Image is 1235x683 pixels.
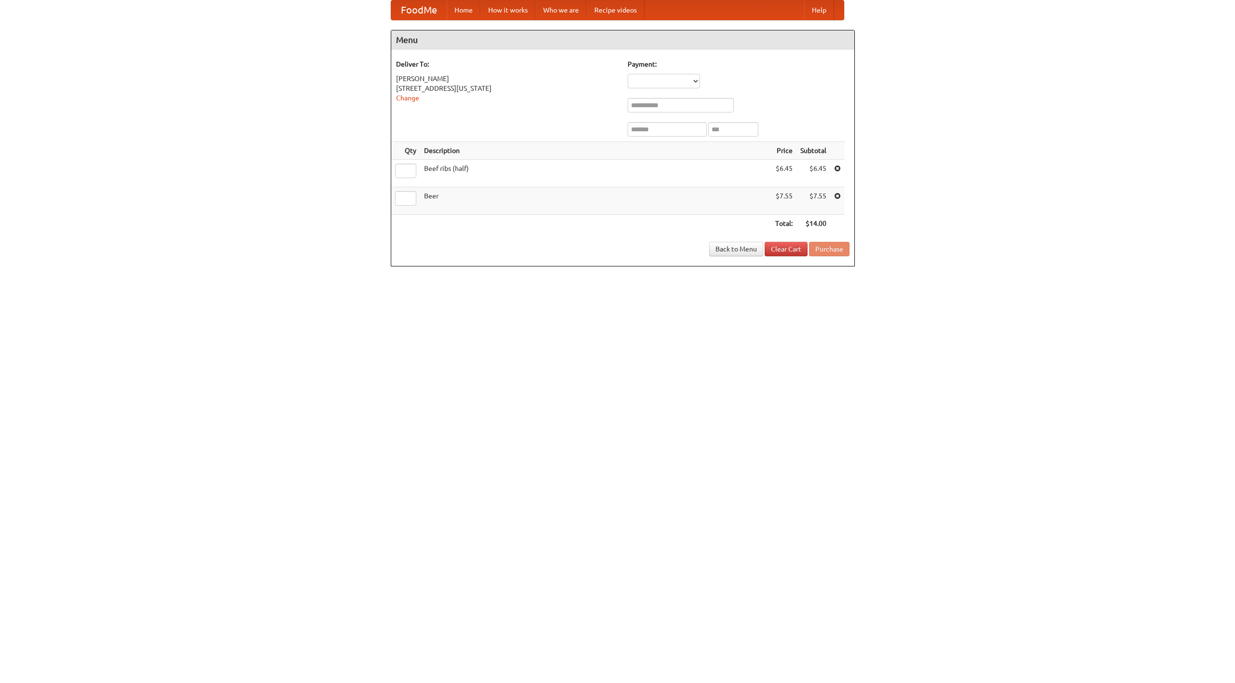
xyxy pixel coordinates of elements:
td: Beer [420,187,771,215]
td: Beef ribs (half) [420,160,771,187]
button: Purchase [809,242,850,256]
a: Who we are [535,0,587,20]
th: Qty [391,142,420,160]
td: $7.55 [796,187,830,215]
th: $14.00 [796,215,830,233]
td: $6.45 [796,160,830,187]
th: Price [771,142,796,160]
a: Recipe videos [587,0,645,20]
a: Clear Cart [765,242,808,256]
a: Change [396,94,419,102]
a: Back to Menu [709,242,763,256]
th: Description [420,142,771,160]
a: How it works [480,0,535,20]
td: $7.55 [771,187,796,215]
th: Total: [771,215,796,233]
th: Subtotal [796,142,830,160]
div: [STREET_ADDRESS][US_STATE] [396,84,618,93]
a: FoodMe [391,0,447,20]
h5: Payment: [628,59,850,69]
a: Home [447,0,480,20]
h4: Menu [391,30,854,50]
a: Help [804,0,834,20]
div: [PERSON_NAME] [396,74,618,84]
td: $6.45 [771,160,796,187]
h5: Deliver To: [396,59,618,69]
